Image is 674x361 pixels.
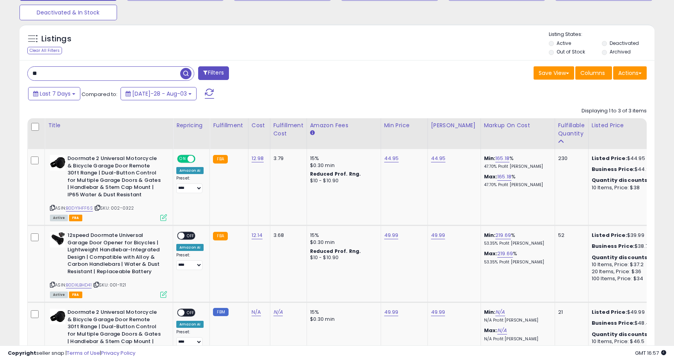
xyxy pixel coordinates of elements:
[384,121,424,130] div: Min Price
[184,309,197,316] span: OFF
[66,205,93,212] a: B0DY1HFF6S
[592,261,656,268] div: 10 Items, Price: $37.2
[484,318,549,323] p: N/A Profit [PERSON_NAME]
[484,250,549,265] div: %
[549,31,654,38] p: Listing States:
[40,90,71,98] span: Last 7 Days
[592,254,648,261] b: Quantity discounts
[69,215,82,221] span: FBA
[8,350,135,357] div: seller snap | |
[610,40,639,46] label: Deactivated
[484,336,549,342] p: N/A Profit [PERSON_NAME]
[484,155,496,162] b: Min:
[213,308,228,316] small: FBM
[132,90,187,98] span: [DATE]-28 - Aug-03
[592,155,656,162] div: $44.95
[484,231,496,239] b: Min:
[481,118,555,149] th: The percentage added to the cost of goods (COGS) that forms the calculator for Min & Max prices.
[310,254,375,261] div: $10 - $10.90
[50,155,66,171] img: 41Be2bFWHvL._SL40_.jpg
[592,275,656,282] div: 100 Items, Price: $34
[67,155,162,200] b: Doormate 2 Universal Motorcycle & Bicycle Garage Door Remote 30ft Range | Dual-Button Control for...
[67,232,162,277] b: 12speed Doormate Universal Garage Door Opener for Bicycles | Lightweight Handlebar-Integrated Des...
[50,309,66,324] img: 41Be2bFWHvL._SL40_.jpg
[495,308,505,316] a: N/A
[48,121,170,130] div: Title
[592,254,656,261] div: :
[310,162,375,169] div: $0.30 min
[582,107,647,115] div: Displaying 1 to 3 of 3 items
[41,34,71,44] h5: Listings
[50,155,167,220] div: ASIN:
[213,155,227,164] small: FBA
[484,232,549,246] div: %
[558,155,582,162] div: 230
[27,47,62,54] div: Clear All Filters
[384,155,399,162] a: 44.95
[50,292,68,298] span: All listings currently available for purchase on Amazon
[67,349,100,357] a: Terms of Use
[384,308,399,316] a: 49.99
[592,177,656,184] div: :
[198,66,229,80] button: Filters
[252,231,263,239] a: 12.14
[575,66,612,80] button: Columns
[82,91,117,98] span: Compared to:
[67,309,162,354] b: Doormate 2 Universal Motorcycle & Bicycle Garage Door Remote 30ft Range | Dual-Button Control for...
[8,349,36,357] strong: Copyright
[28,87,80,100] button: Last 7 Days
[101,349,135,357] a: Privacy Policy
[592,121,659,130] div: Listed Price
[310,155,375,162] div: 15%
[495,155,509,162] a: 165.18
[592,308,627,316] b: Listed Price:
[592,166,656,173] div: $44.99
[592,309,656,316] div: $49.99
[176,329,204,347] div: Preset:
[592,165,635,173] b: Business Price:
[310,171,361,177] b: Reduced Prof. Rng.
[176,253,204,270] div: Preset:
[484,182,549,188] p: 47.70% Profit [PERSON_NAME]
[176,167,204,174] div: Amazon AI
[592,319,635,327] b: Business Price:
[310,121,378,130] div: Amazon Fees
[176,244,204,251] div: Amazon AI
[176,121,206,130] div: Repricing
[310,232,375,239] div: 15%
[484,173,549,188] div: %
[310,248,361,254] b: Reduced Prof. Rng.
[592,320,656,327] div: $48.49
[310,309,375,316] div: 15%
[592,331,656,338] div: :
[94,205,134,211] span: | SKU: 002-0322
[592,155,627,162] b: Listed Price:
[497,173,511,181] a: 165.18
[93,282,126,288] span: | SKU: 001-1121
[592,331,648,338] b: Quantity discounts
[184,233,197,239] span: OFF
[484,241,549,246] p: 53.35% Profit [PERSON_NAME]
[431,231,445,239] a: 49.99
[273,232,301,239] div: 3.68
[484,327,498,334] b: Max:
[176,176,204,193] div: Preset:
[484,155,549,169] div: %
[176,321,204,328] div: Amazon AI
[592,231,627,239] b: Listed Price:
[484,164,549,169] p: 47.70% Profit [PERSON_NAME]
[310,130,315,137] small: Amazon Fees.
[50,232,66,247] img: 41DqsYbK4WL._SL40_.jpg
[178,156,188,162] span: ON
[610,48,631,55] label: Archived
[592,176,648,184] b: Quantity discounts
[252,308,261,316] a: N/A
[213,232,227,240] small: FBA
[69,292,82,298] span: FBA
[497,327,507,334] a: N/A
[613,66,647,80] button: Actions
[252,155,264,162] a: 12.98
[121,87,197,100] button: [DATE]-28 - Aug-03
[213,121,245,130] div: Fulfillment
[310,239,375,246] div: $0.30 min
